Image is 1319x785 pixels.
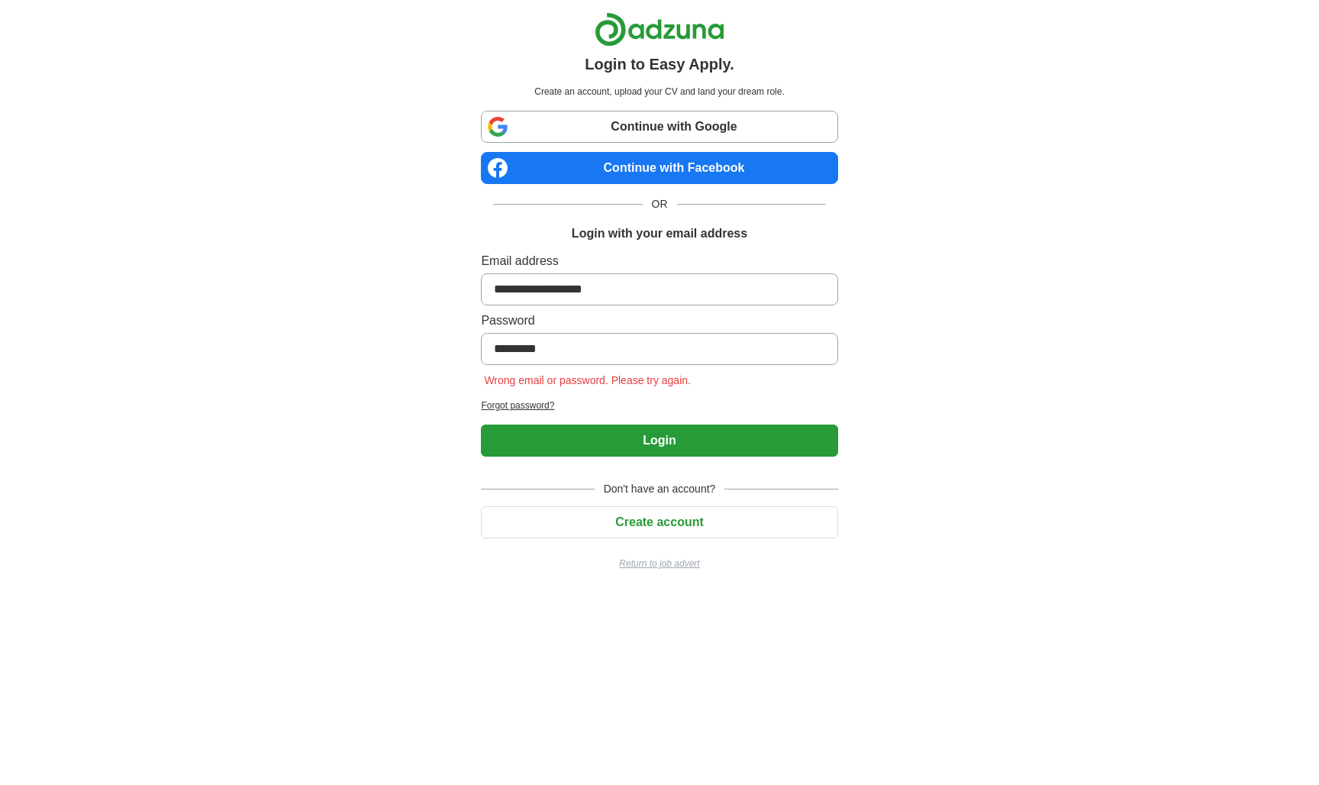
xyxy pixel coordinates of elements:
a: Forgot password? [481,399,837,412]
a: Create account [481,515,837,528]
span: Wrong email or password. Please try again. [481,374,694,386]
span: Don't have an account? [595,481,725,497]
label: Password [481,312,837,330]
button: Create account [481,506,837,538]
label: Email address [481,252,837,270]
img: Adzuna logo [595,12,724,47]
button: Login [481,425,837,457]
a: Return to job advert [481,557,837,570]
p: Create an account, upload your CV and land your dream role. [484,85,834,99]
h1: Login to Easy Apply. [585,53,734,76]
a: Continue with Google [481,111,837,143]
a: Continue with Facebook [481,152,837,184]
span: OR [643,196,677,212]
h1: Login with your email address [572,225,747,243]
